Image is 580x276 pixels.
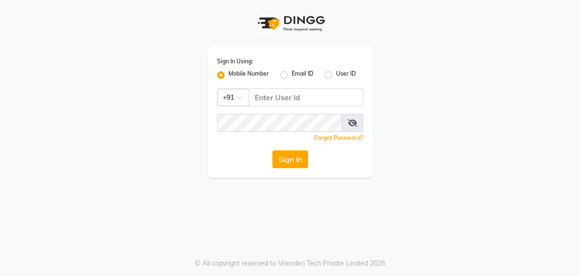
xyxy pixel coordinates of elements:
[272,150,308,168] button: Sign In
[336,69,356,81] label: User ID
[292,69,313,81] label: Email ID
[217,57,253,66] label: Sign In Using:
[249,88,363,106] input: Username
[314,134,363,141] a: Forgot Password?
[217,114,342,132] input: Username
[252,9,328,37] img: logo1.svg
[228,69,269,81] label: Mobile Number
